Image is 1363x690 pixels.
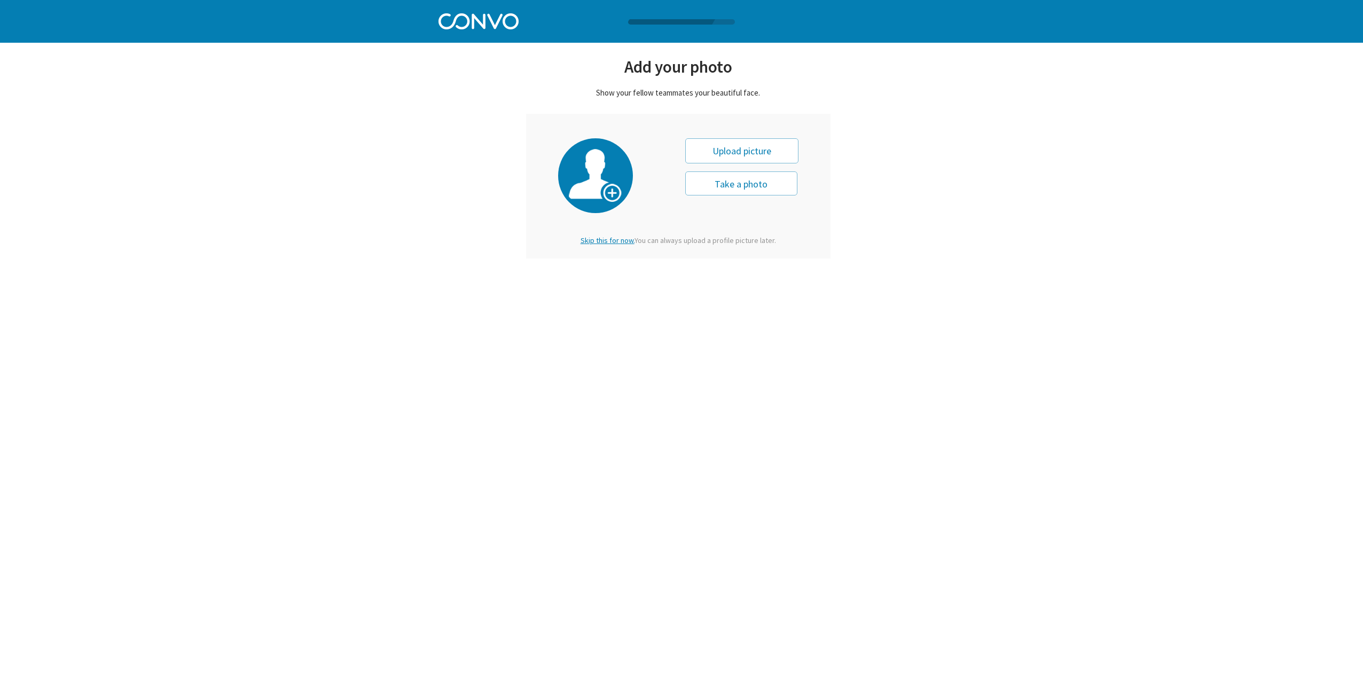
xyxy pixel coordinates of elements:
div: You can always upload a profile picture later. [571,236,785,245]
div: Add your photo [526,56,831,77]
img: Convo Logo [438,11,519,29]
span: Skip this for now. [581,236,634,245]
img: profile-picture.png [569,149,622,203]
button: Take a photo [685,171,797,195]
div: Show your fellow teammates your beautiful face. [526,88,831,98]
div: Upload picture [685,138,798,163]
